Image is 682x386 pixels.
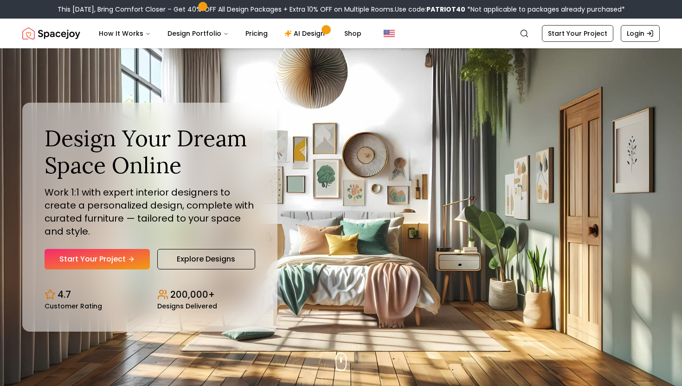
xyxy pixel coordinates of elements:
h1: Design Your Dream Space Online [45,125,255,178]
a: Pricing [238,24,275,43]
nav: Global [22,19,660,48]
a: Shop [337,24,369,43]
p: 4.7 [58,288,71,301]
a: Explore Designs [157,249,255,269]
nav: Main [91,24,369,43]
div: Design stats [45,281,255,309]
b: PATRIOT40 [426,5,465,14]
img: Spacejoy Logo [22,24,80,43]
span: *Not applicable to packages already purchased* [465,5,625,14]
button: How It Works [91,24,158,43]
p: Work 1:1 with expert interior designers to create a personalized design, complete with curated fu... [45,186,255,238]
button: Design Portfolio [160,24,236,43]
small: Designs Delivered [157,303,217,309]
a: AI Design [277,24,335,43]
div: This [DATE], Bring Comfort Closer – Get 40% OFF All Design Packages + Extra 10% OFF on Multiple R... [58,5,625,14]
p: 200,000+ [170,288,215,301]
small: Customer Rating [45,303,102,309]
a: Login [621,25,660,42]
a: Start Your Project [542,25,613,42]
img: United States [384,28,395,39]
span: Use code: [395,5,465,14]
a: Start Your Project [45,249,150,269]
a: Spacejoy [22,24,80,43]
